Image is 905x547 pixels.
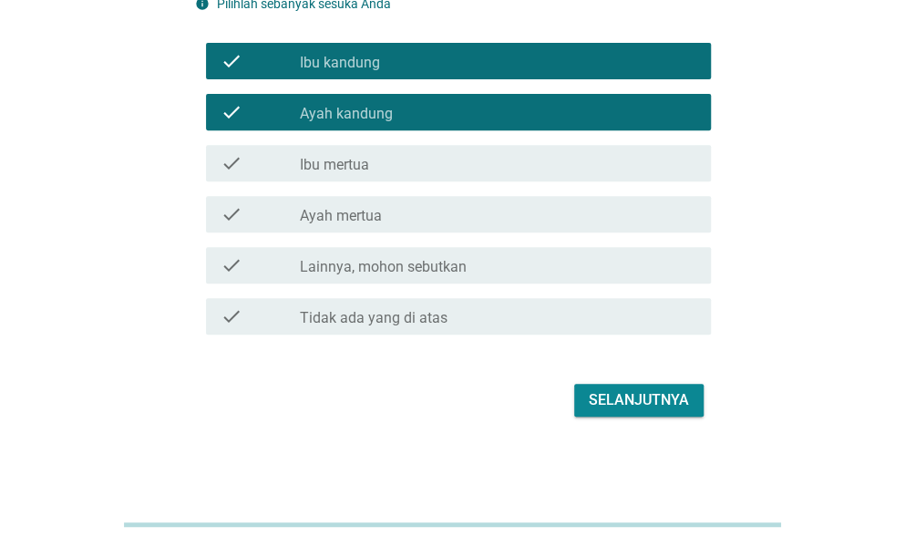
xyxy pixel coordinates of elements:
i: check [221,305,242,327]
label: Ayah mertua [300,207,382,225]
i: check [221,101,242,123]
div: Selanjutnya [589,389,689,411]
label: Ibu mertua [300,156,369,174]
i: check [221,152,242,174]
label: Tidak ada yang di atas [300,309,447,327]
i: check [221,254,242,276]
button: Selanjutnya [574,384,704,417]
label: Ibu kandung [300,54,380,72]
label: Ayah kandung [300,105,393,123]
i: check [221,203,242,225]
label: Lainnya, mohon sebutkan [300,258,467,276]
i: check [221,50,242,72]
